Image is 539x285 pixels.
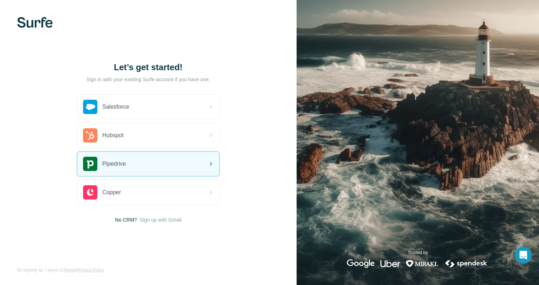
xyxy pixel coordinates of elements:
[83,185,97,199] img: copper's logo
[63,268,75,273] a: Terms
[102,188,121,197] span: Copper
[83,157,97,171] img: pipedrive's logo
[77,62,220,73] h1: Let’s get started!
[102,103,129,111] span: Salesforce
[115,216,137,223] span: No CRM?
[408,249,428,256] p: Trusted by
[102,160,126,168] span: Pipedrive
[17,17,53,28] img: Surfe's logo
[347,259,375,268] img: google's logo
[78,268,104,273] a: Privacy Policy
[102,131,124,140] span: Hubspot
[83,100,97,114] img: salesforce's logo
[17,267,104,273] span: By signing up, I agree to &
[406,259,438,268] img: mirakl's logo
[86,76,210,83] p: Sign in with your existing Surfe account if you have one.
[83,128,97,142] img: hubspot's logo
[515,247,532,264] div: Open Intercom Messenger
[380,259,400,268] img: uber's logo
[444,259,488,268] img: spendesk's logo
[140,216,181,223] button: Sign up with Gmail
